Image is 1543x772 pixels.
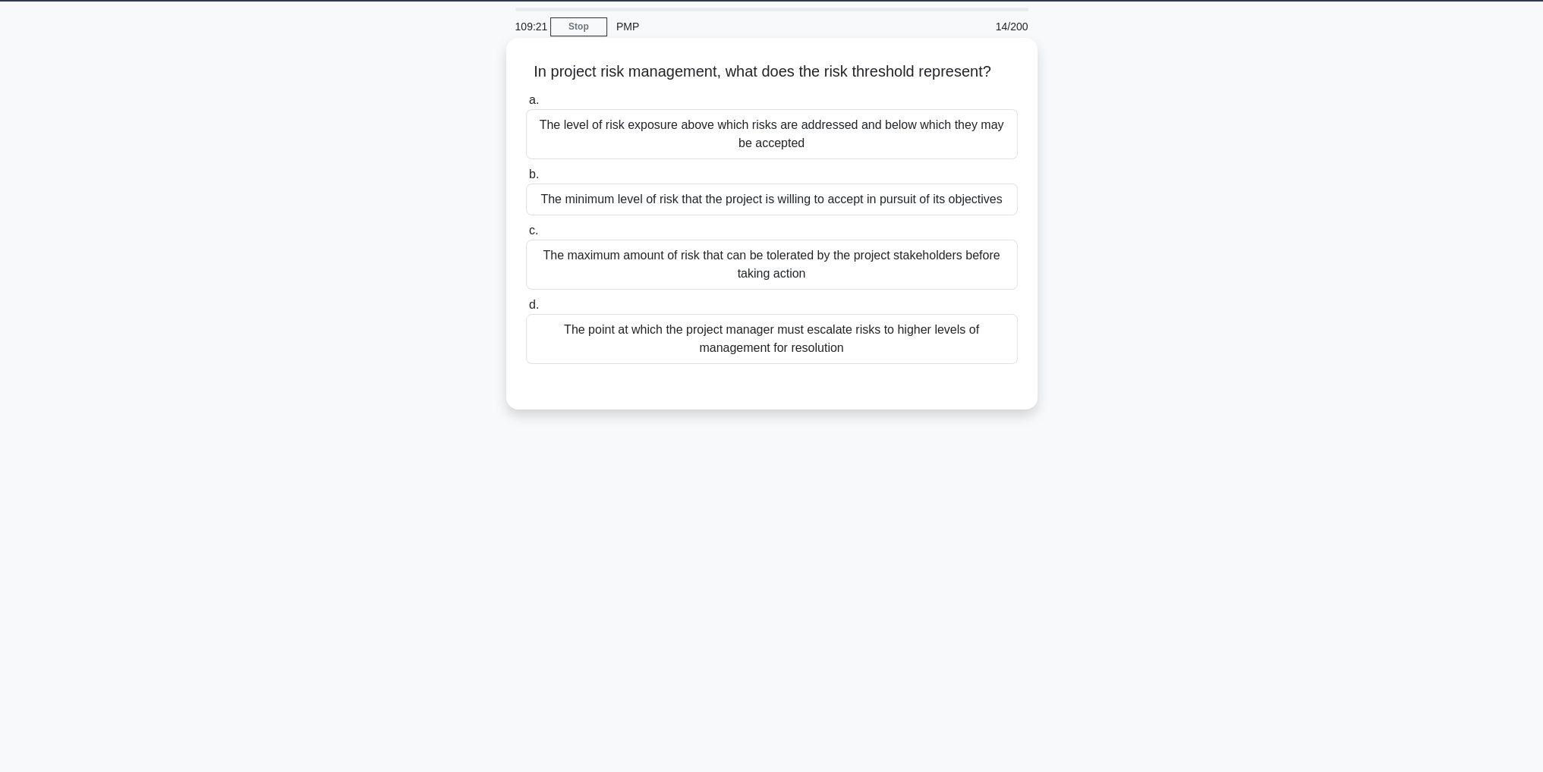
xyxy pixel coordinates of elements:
[524,62,1019,82] h5: In project risk management, what does the risk threshold represent?
[526,109,1018,159] div: The level of risk exposure above which risks are addressed and below which they may be accepted
[529,224,538,237] span: c.
[529,93,539,106] span: a.
[526,184,1018,215] div: The minimum level of risk that the project is willing to accept in pursuit of its objectives
[526,314,1018,364] div: The point at which the project manager must escalate risks to higher levels of management for res...
[526,240,1018,290] div: The maximum amount of risk that can be tolerated by the project stakeholders before taking action
[550,17,607,36] a: Stop
[529,168,539,180] span: b.
[529,298,539,311] span: d.
[607,11,816,42] div: PMP
[506,11,550,42] div: 109:21
[949,11,1038,42] div: 14/200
